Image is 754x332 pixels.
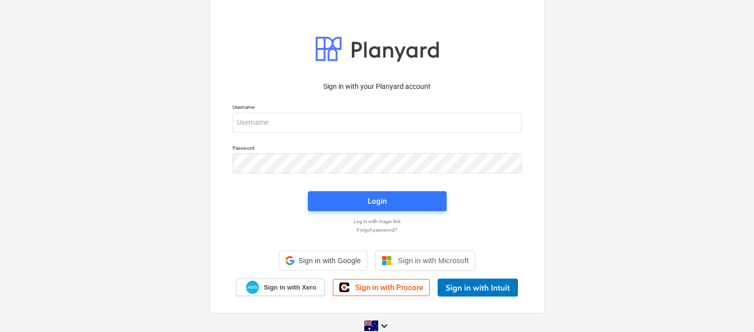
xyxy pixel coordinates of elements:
input: Username [233,113,522,133]
a: Sign in with Xero [236,279,325,296]
span: Sign in with Google [298,257,361,265]
span: Sign in with Microsoft [398,256,469,265]
span: Sign in with Procore [355,283,423,292]
p: Username [233,104,522,112]
div: Login [368,195,387,208]
p: Sign in with your Planyard account [233,81,522,92]
a: Log in with magic link [228,218,527,225]
i: keyboard_arrow_down [378,320,390,332]
div: Sign in with Google [279,251,367,271]
span: Sign in with Xero [263,283,316,292]
img: Microsoft logo [382,256,392,266]
a: Sign in with Procore [333,279,430,296]
button: Login [308,191,447,211]
p: Password [233,145,522,153]
a: Forgot password? [228,227,527,233]
img: Xero logo [246,281,259,294]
